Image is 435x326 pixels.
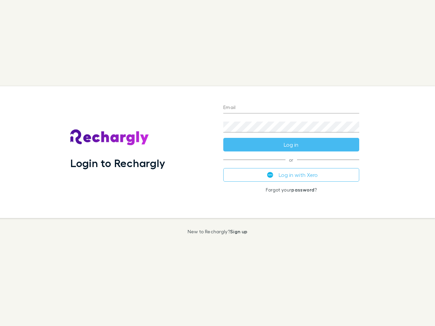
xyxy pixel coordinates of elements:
button: Log in with Xero [223,168,359,182]
p: New to Rechargly? [188,229,248,234]
h1: Login to Rechargly [70,157,165,169]
p: Forgot your ? [223,187,359,193]
img: Xero's logo [267,172,273,178]
img: Rechargly's Logo [70,129,149,146]
button: Log in [223,138,359,151]
a: password [291,187,314,193]
a: Sign up [230,229,247,234]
